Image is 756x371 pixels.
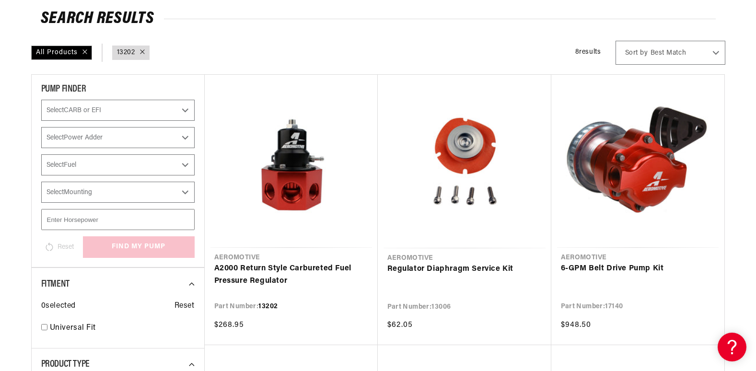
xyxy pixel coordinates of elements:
[387,263,542,276] a: Regulator Diaphragm Service Kit
[41,300,76,313] span: 0 selected
[50,322,195,335] a: Universal Fit
[616,41,725,65] select: Sort by
[41,209,195,230] input: Enter Horsepower
[41,182,195,203] select: Mounting
[41,100,195,121] select: CARB or EFI
[41,12,716,27] h2: Search Results
[561,263,715,275] a: 6-GPM Belt Drive Pump Kit
[31,46,92,60] div: All Products
[41,84,86,94] span: PUMP FINDER
[41,279,70,289] span: Fitment
[625,48,648,58] span: Sort by
[214,263,368,287] a: A2000 Return Style Carbureted Fuel Pressure Regulator
[41,127,195,148] select: Power Adder
[575,48,601,56] span: 8 results
[174,300,195,313] span: Reset
[41,359,90,369] span: Product Type
[41,154,195,175] select: Fuel
[117,47,135,58] a: 13202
